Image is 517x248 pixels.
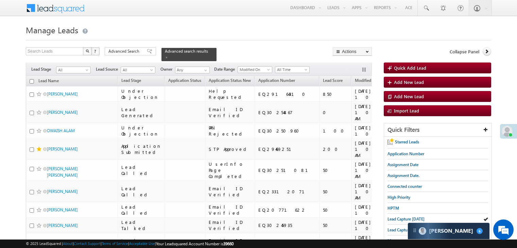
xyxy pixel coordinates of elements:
img: Carter [419,227,426,235]
div: Lead Talked [121,219,161,231]
div: [DATE] 10:29 AM [355,161,397,179]
span: All [121,67,153,73]
div: 100 [323,128,348,134]
a: [PERSON_NAME] [47,146,78,152]
span: Manage Leads [26,24,78,35]
a: [PERSON_NAME] [47,110,78,115]
span: Connected counter [387,184,422,189]
span: Owner [160,66,175,72]
span: All [56,67,89,73]
a: [PERSON_NAME] [47,91,78,96]
div: [DATE] 10:50 AM [355,103,397,122]
span: High Priority [387,195,410,200]
span: Lead Capture [DATE] [387,227,425,232]
span: Add New Lead [394,79,424,85]
a: Show All Items [201,67,209,74]
div: 0 [323,109,348,116]
div: [DATE] 10:40 AM [355,140,397,158]
div: [DATE] 10:48 AM [355,125,397,137]
span: Application Status New [209,78,251,83]
div: Email ID Verified [209,185,252,198]
a: Lead Stage [118,77,144,86]
div: Lead Generated [121,106,161,119]
span: Your Leadsquared Account Number is [156,241,234,246]
span: Add New Lead [394,93,424,99]
input: Type to Search [175,67,210,73]
div: [DATE] 10:25 AM [355,204,397,216]
div: Under Objection [121,125,161,137]
input: Check all records [30,79,34,84]
div: UserInfo Page Completed [209,161,252,179]
span: Application Number [387,151,424,156]
div: STP Approved [209,146,252,152]
img: Search [86,49,89,53]
a: Modified On [351,77,381,86]
div: EQ29469251 [258,146,316,152]
a: [PERSON_NAME] [47,189,78,194]
span: Lead Stage [31,66,56,72]
div: Lead Called [121,204,161,216]
span: Modified On [238,67,270,73]
span: Lead Stage [121,78,141,83]
div: Help Requested [209,88,252,100]
a: [PERSON_NAME] [PERSON_NAME] [47,166,78,178]
a: All [121,67,155,73]
a: OWAISH ALAM [47,128,75,133]
a: [PERSON_NAME] [47,207,78,212]
span: Assignment Date [387,162,418,167]
div: [DATE] 10:24 AM [355,219,397,231]
div: EQ30245935 [258,222,316,228]
a: About [63,241,73,246]
div: PAN Rejected [209,125,252,137]
a: Contact Support [74,241,101,246]
div: Under Objection [121,88,161,100]
span: Assignment Date. [387,173,419,178]
span: HPTM [387,206,399,211]
div: EQ30251081 [258,167,316,173]
span: Lead Source [96,66,121,72]
div: carter-dragCarter[PERSON_NAME]6 [408,223,490,240]
div: Email ID Verified [209,219,252,231]
div: 50 [323,222,348,228]
div: Lead Called [121,164,161,176]
a: Application Status New [205,77,254,86]
span: Starred Leads [395,139,419,144]
a: All Time [275,66,310,73]
div: Lead Called [121,185,161,198]
a: Modified On [238,66,272,73]
span: Import Lead [394,108,419,113]
div: EQ29164310 [258,91,316,97]
div: [DATE] 10:57 AM [355,88,397,100]
span: Lead Capture [DATE] [387,216,425,222]
div: Email ID Verified [209,204,252,216]
div: Quick Filters [384,123,492,137]
a: All [56,67,91,73]
div: EQ30250960 [258,128,316,134]
button: ? [91,47,100,55]
a: Lead Name [35,77,62,86]
a: Terms of Service [102,241,128,246]
a: [PERSON_NAME] [47,223,78,228]
div: EQ20771622 [258,207,316,213]
span: Date Range [214,66,238,72]
a: Application Number [255,77,298,86]
span: Application Status [168,78,201,83]
a: Acceptable Use [129,241,155,246]
span: Advanced search results [165,49,208,54]
span: All Time [275,67,308,73]
img: carter-drag [412,228,417,233]
div: 50 [323,189,348,195]
a: Lead Score [320,77,346,86]
span: Application Number [258,78,295,83]
span: 39660 [223,241,234,246]
div: [DATE] 10:28 AM [355,182,397,201]
span: Carter [429,228,473,234]
span: ? [94,48,97,54]
div: EQ30254867 [258,109,316,116]
div: 200 [323,146,348,152]
span: Quick Add Lead [394,65,426,71]
span: Advanced Search [108,48,141,54]
div: 50 [323,207,348,213]
a: Application Status [165,77,205,86]
div: EQ23312071 [258,189,316,195]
